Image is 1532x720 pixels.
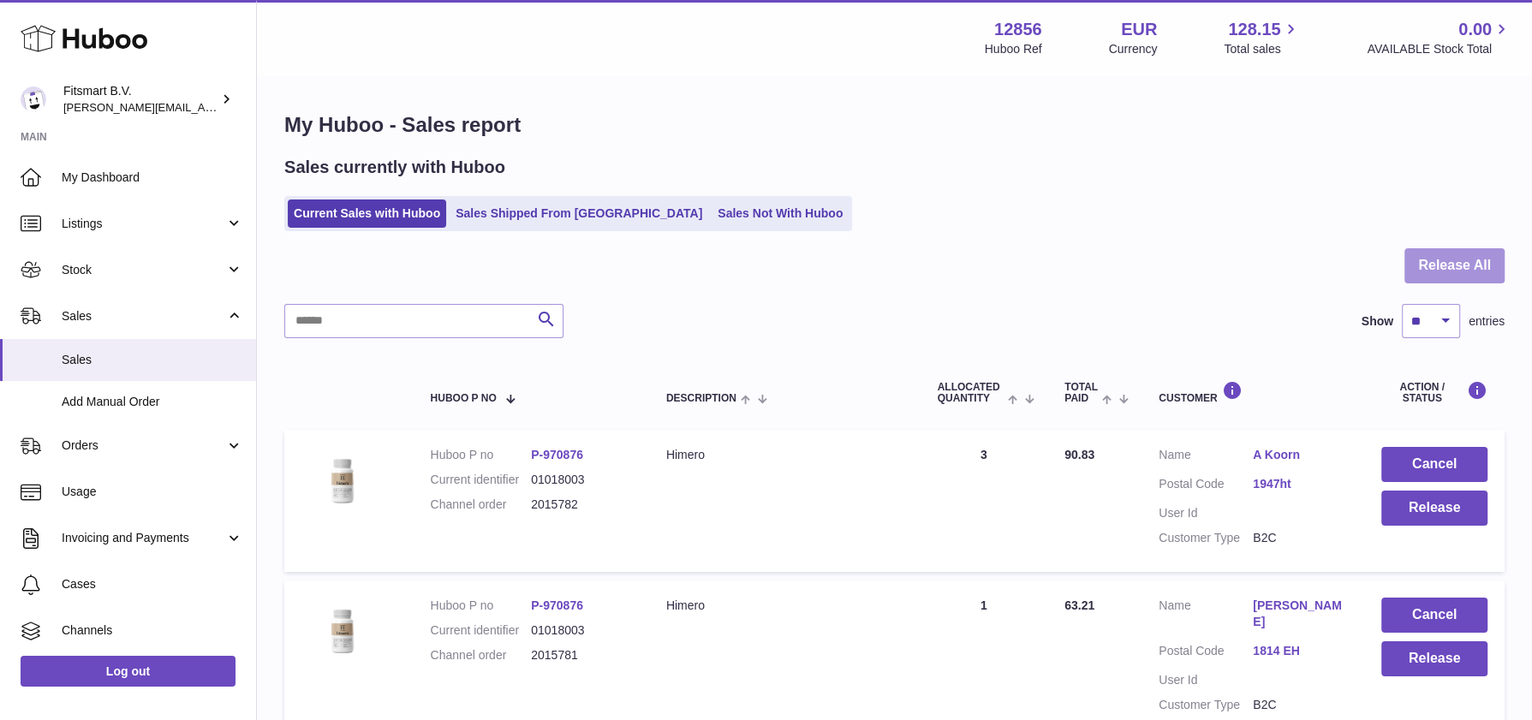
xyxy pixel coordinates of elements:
[1367,18,1511,57] a: 0.00 AVAILABLE Stock Total
[1159,598,1253,634] dt: Name
[1404,248,1505,283] button: Release All
[1381,491,1487,526] button: Release
[431,598,532,614] dt: Huboo P no
[531,472,632,488] dd: 01018003
[1159,381,1347,404] div: Customer
[985,41,1042,57] div: Huboo Ref
[62,262,225,278] span: Stock
[1228,18,1280,41] span: 128.15
[1381,381,1487,404] div: Action / Status
[531,497,632,513] dd: 2015782
[1381,447,1487,482] button: Cancel
[431,393,497,404] span: Huboo P no
[1253,447,1347,463] a: A Koorn
[1253,643,1347,659] a: 1814 EH
[994,18,1042,41] strong: 12856
[1064,598,1094,612] span: 63.21
[301,598,387,660] img: 128561711358723.png
[531,598,583,612] a: P-970876
[1159,476,1253,497] dt: Postal Code
[1362,313,1393,330] label: Show
[1064,382,1098,404] span: Total paid
[62,437,225,454] span: Orders
[62,484,243,500] span: Usage
[431,472,532,488] dt: Current identifier
[1064,448,1094,461] span: 90.83
[531,647,632,663] dd: 2015781
[21,656,235,687] a: Log out
[1381,641,1487,676] button: Release
[1469,313,1505,330] span: entries
[938,382,1004,404] span: ALLOCATED Quantity
[431,447,532,463] dt: Huboo P no
[301,447,387,509] img: 128561711358723.png
[1381,598,1487,633] button: Cancel
[21,86,46,112] img: jonathan@leaderoo.com
[1159,530,1253,546] dt: Customer Type
[284,156,505,179] h2: Sales currently with Huboo
[1159,697,1253,713] dt: Customer Type
[62,576,243,592] span: Cases
[1159,643,1253,663] dt: Postal Code
[1253,530,1347,546] dd: B2C
[921,430,1048,572] td: 3
[531,448,583,461] a: P-970876
[666,447,903,463] div: Himero
[1253,598,1347,630] a: [PERSON_NAME]
[62,530,225,546] span: Invoicing and Payments
[1458,18,1492,41] span: 0.00
[63,83,218,116] div: Fitsmart B.V.
[62,216,225,232] span: Listings
[431,647,532,663] dt: Channel order
[1121,18,1157,41] strong: EUR
[431,497,532,513] dt: Channel order
[1253,697,1347,713] dd: B2C
[1253,476,1347,492] a: 1947ht
[1224,18,1300,57] a: 128.15 Total sales
[62,352,243,368] span: Sales
[62,622,243,639] span: Channels
[531,622,632,639] dd: 01018003
[1159,505,1253,521] dt: User Id
[666,598,903,614] div: Himero
[62,394,243,410] span: Add Manual Order
[450,199,708,228] a: Sales Shipped From [GEOGRAPHIC_DATA]
[666,393,736,404] span: Description
[62,170,243,186] span: My Dashboard
[1159,447,1253,467] dt: Name
[1367,41,1511,57] span: AVAILABLE Stock Total
[712,199,849,228] a: Sales Not With Huboo
[1159,672,1253,688] dt: User Id
[288,199,446,228] a: Current Sales with Huboo
[1109,41,1158,57] div: Currency
[62,308,225,324] span: Sales
[284,111,1505,139] h1: My Huboo - Sales report
[1224,41,1300,57] span: Total sales
[431,622,532,639] dt: Current identifier
[63,100,343,114] span: [PERSON_NAME][EMAIL_ADDRESS][DOMAIN_NAME]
